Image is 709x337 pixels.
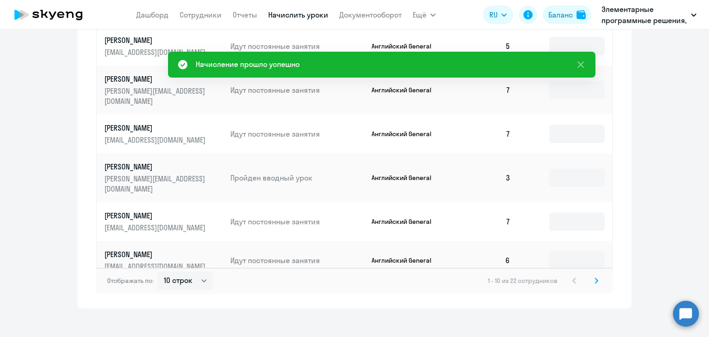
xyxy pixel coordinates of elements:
p: [PERSON_NAME] [104,162,208,172]
span: RU [489,9,498,20]
span: Отображать по: [107,277,154,285]
a: [PERSON_NAME][PERSON_NAME][EMAIL_ADDRESS][DOMAIN_NAME] [104,74,223,106]
p: [EMAIL_ADDRESS][DOMAIN_NAME] [104,47,208,57]
p: [PERSON_NAME] [104,123,208,133]
a: Сотрудники [180,10,222,19]
p: Английский General [372,86,441,94]
div: Баланс [548,9,573,20]
a: [PERSON_NAME][EMAIL_ADDRESS][DOMAIN_NAME] [104,35,223,57]
p: [PERSON_NAME][EMAIL_ADDRESS][DOMAIN_NAME] [104,174,208,194]
p: Английский General [372,174,441,182]
td: 7 [453,202,518,241]
p: [PERSON_NAME][EMAIL_ADDRESS][DOMAIN_NAME] [104,86,208,106]
p: Идут постоянные занятия [230,41,364,51]
p: [EMAIL_ADDRESS][DOMAIN_NAME] [104,135,208,145]
p: Английский General [372,217,441,226]
p: Английский General [372,42,441,50]
p: Английский General [372,256,441,265]
p: Идут постоянные занятия [230,129,364,139]
a: [PERSON_NAME][EMAIL_ADDRESS][DOMAIN_NAME] [104,123,223,145]
p: [PERSON_NAME] [104,74,208,84]
td: 3 [453,153,518,202]
p: [PERSON_NAME] [104,249,208,259]
p: [EMAIL_ADDRESS][DOMAIN_NAME] [104,261,208,271]
td: 5 [453,27,518,66]
p: Элементарные программные решения, ЭЛЕМЕНТАРНЫЕ ПРОГРАММНЫЕ РЕШЕНИЯ, ООО [601,4,687,26]
img: balance [577,10,586,19]
a: Начислить уроки [268,10,328,19]
td: 7 [453,114,518,153]
p: Пройден вводный урок [230,173,364,183]
div: Начисление прошло успешно [196,59,300,70]
button: RU [483,6,513,24]
p: [PERSON_NAME] [104,35,208,45]
a: Дашборд [136,10,168,19]
a: Документооборот [339,10,402,19]
td: 7 [453,66,518,114]
button: Элементарные программные решения, ЭЛЕМЕНТАРНЫЕ ПРОГРАММНЫЕ РЕШЕНИЯ, ООО [597,4,701,26]
p: [EMAIL_ADDRESS][DOMAIN_NAME] [104,223,208,233]
button: Балансbalance [543,6,591,24]
a: [PERSON_NAME][EMAIL_ADDRESS][DOMAIN_NAME] [104,249,223,271]
button: Ещё [413,6,436,24]
p: Идут постоянные занятия [230,217,364,227]
a: Отчеты [233,10,257,19]
p: Идут постоянные занятия [230,255,364,265]
p: [PERSON_NAME] [104,211,208,221]
a: [PERSON_NAME][PERSON_NAME][EMAIL_ADDRESS][DOMAIN_NAME] [104,162,223,194]
td: 6 [453,241,518,280]
p: Идут постоянные занятия [230,85,364,95]
span: 1 - 10 из 22 сотрудников [488,277,558,285]
a: [PERSON_NAME][EMAIL_ADDRESS][DOMAIN_NAME] [104,211,223,233]
span: Ещё [413,9,427,20]
p: Английский General [372,130,441,138]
